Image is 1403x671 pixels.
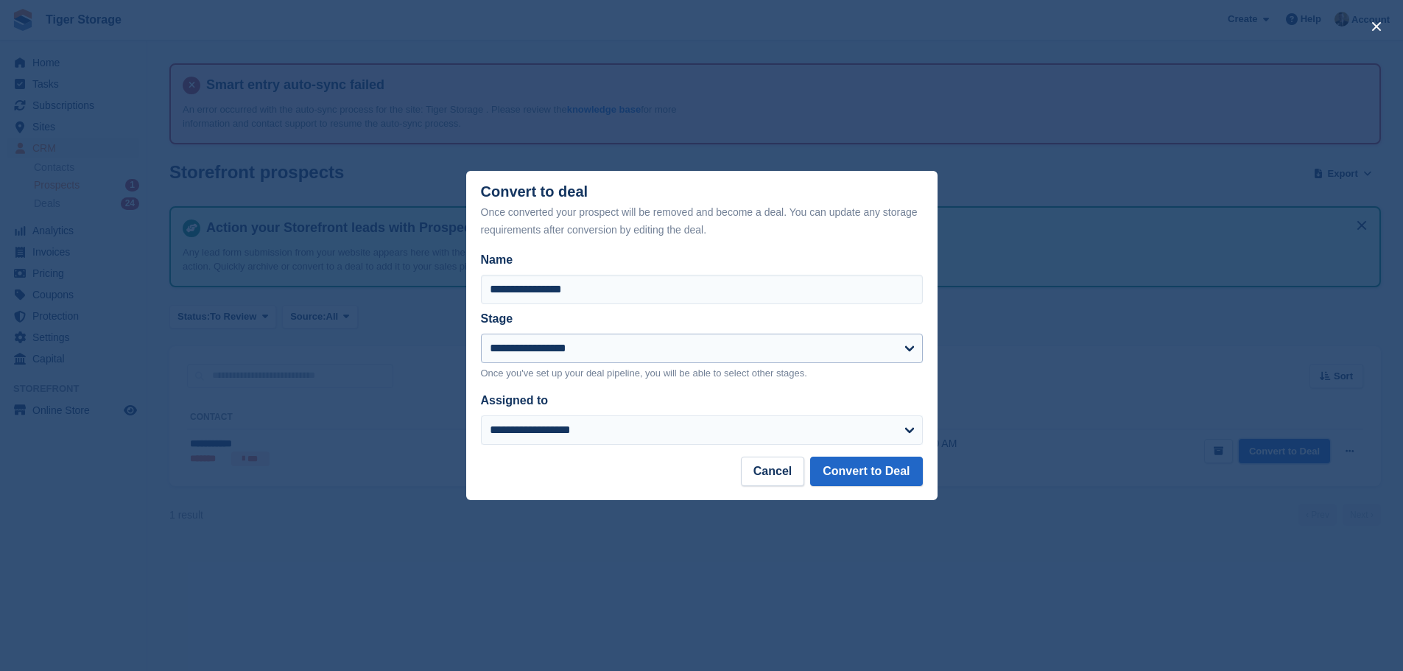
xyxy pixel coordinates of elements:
button: Cancel [741,457,804,486]
label: Assigned to [481,394,549,407]
label: Stage [481,312,513,325]
button: Convert to Deal [810,457,922,486]
label: Name [481,251,923,269]
div: Convert to deal [481,183,923,239]
p: Once you've set up your deal pipeline, you will be able to select other stages. [481,366,923,381]
div: Once converted your prospect will be removed and become a deal. You can update any storage requir... [481,203,923,239]
button: close [1365,15,1388,38]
